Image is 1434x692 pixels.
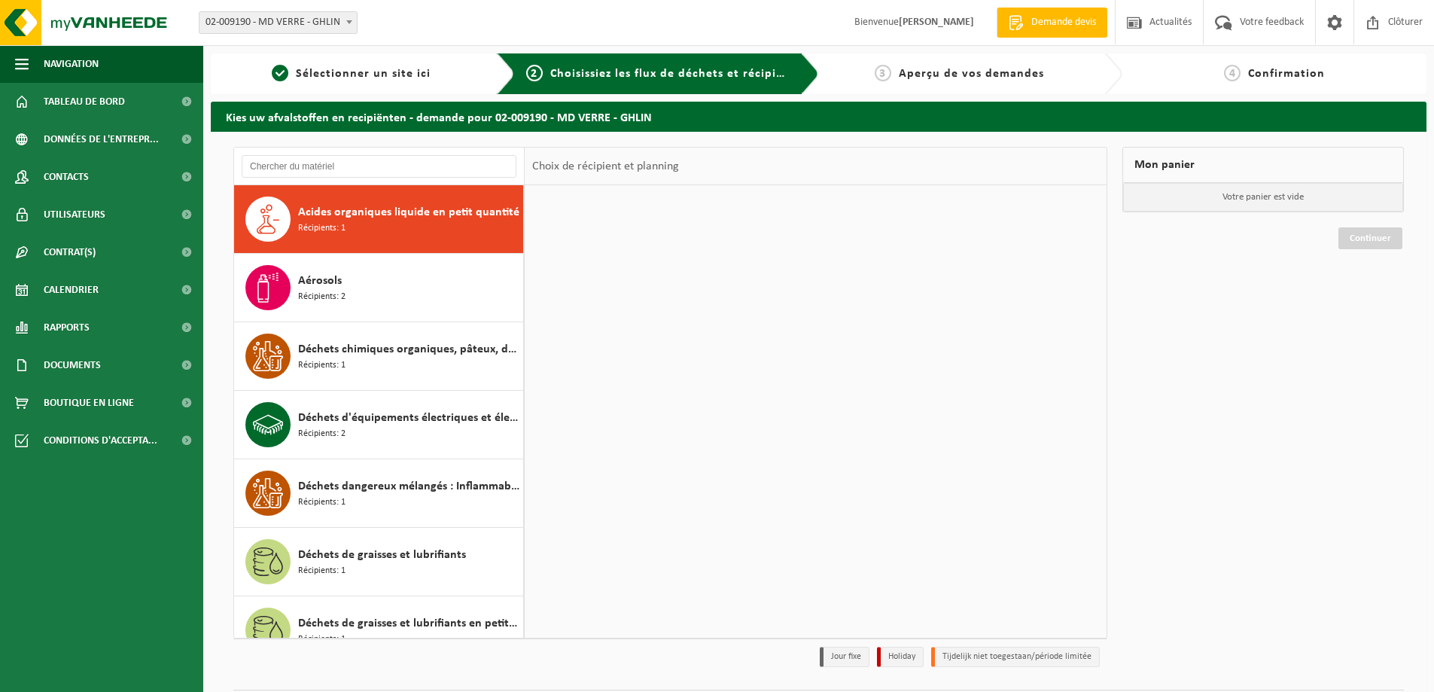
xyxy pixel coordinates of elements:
li: Tijdelijk niet toegestaan/période limitée [931,647,1100,667]
button: Déchets de graisses et lubrifiants en petit emballage Récipients: 1 [234,596,524,665]
div: Choix de récipient et planning [525,148,687,185]
span: Sélectionner un site ici [296,68,431,80]
span: 1 [272,65,288,81]
span: Conditions d'accepta... [44,422,157,459]
span: Récipients: 1 [298,221,346,236]
span: Récipients: 1 [298,358,346,373]
button: Déchets chimiques organiques, pâteux, dangereux Récipients: 1 [234,322,524,391]
span: Déchets d'équipements électriques et électroniques - Sans tubes cathodiques [298,409,519,427]
div: Mon panier [1122,147,1404,183]
li: Jour fixe [820,647,869,667]
span: Données de l'entrepr... [44,120,159,158]
p: Votre panier est vide [1123,183,1403,212]
span: Récipients: 1 [298,564,346,578]
button: Acides organiques liquide en petit quantité Récipients: 1 [234,185,524,254]
a: Continuer [1338,227,1402,249]
span: Demande devis [1028,15,1100,30]
span: Déchets chimiques organiques, pâteux, dangereux [298,340,519,358]
span: Déchets de graisses et lubrifiants [298,546,466,564]
span: Déchets de graisses et lubrifiants en petit emballage [298,614,519,633]
a: Demande devis [997,8,1107,38]
span: Contacts [44,158,89,196]
li: Holiday [877,647,924,667]
span: Acides organiques liquide en petit quantité [298,203,519,221]
button: Déchets dangereux mélangés : Inflammable - Corrosif Récipients: 1 [234,459,524,528]
button: Déchets d'équipements électriques et électroniques - Sans tubes cathodiques Récipients: 2 [234,391,524,459]
span: Tableau de bord [44,83,125,120]
span: Rapports [44,309,90,346]
input: Chercher du matériel [242,155,516,178]
span: Documents [44,346,101,384]
span: Récipients: 2 [298,427,346,441]
span: Aperçu de vos demandes [899,68,1044,80]
span: Utilisateurs [44,196,105,233]
span: Récipients: 1 [298,495,346,510]
span: 3 [875,65,891,81]
span: Aérosols [298,272,342,290]
button: Aérosols Récipients: 2 [234,254,524,322]
span: Choisissiez les flux de déchets et récipients [550,68,801,80]
button: Déchets de graisses et lubrifiants Récipients: 1 [234,528,524,596]
span: Contrat(s) [44,233,96,271]
span: 02-009190 - MD VERRE - GHLIN [199,12,357,33]
span: Boutique en ligne [44,384,134,422]
span: 4 [1224,65,1241,81]
span: 02-009190 - MD VERRE - GHLIN [199,11,358,34]
span: Navigation [44,45,99,83]
span: Récipients: 2 [298,290,346,304]
span: Calendrier [44,271,99,309]
strong: [PERSON_NAME] [899,17,974,28]
span: 2 [526,65,543,81]
span: Récipients: 1 [298,633,346,647]
h2: Kies uw afvalstoffen en recipiënten - demande pour 02-009190 - MD VERRE - GHLIN [211,102,1426,131]
a: 1Sélectionner un site ici [218,65,485,83]
span: Déchets dangereux mélangés : Inflammable - Corrosif [298,477,519,495]
span: Confirmation [1248,68,1325,80]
